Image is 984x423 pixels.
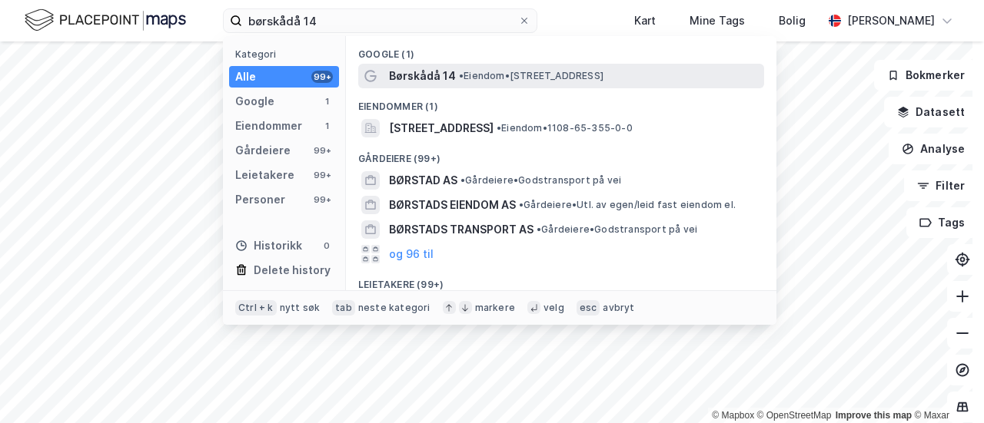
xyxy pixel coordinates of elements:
span: [STREET_ADDRESS] [389,119,494,137]
div: Alle [235,68,256,86]
div: Bolig [779,12,806,30]
iframe: Chat Widget [907,349,984,423]
div: 99+ [311,169,333,181]
div: 99+ [311,193,333,206]
span: Gårdeiere • Utl. av egen/leid fast eiendom el. [519,199,736,211]
div: 99+ [311,71,333,83]
span: BØRSTADS EIENDOM AS [389,196,516,214]
button: Analyse [889,134,978,164]
div: Leietakere (99+) [346,266,776,294]
a: OpenStreetMap [757,410,832,421]
img: logo.f888ab2527a4732fd821a326f86c7f29.svg [25,7,186,34]
span: BØRSTADS TRANSPORT AS [389,220,534,239]
div: avbryt [603,302,634,314]
span: Eiendom • 1108-65-355-0-0 [497,122,633,134]
div: Eiendommer [235,117,302,135]
div: Leietakere [235,166,294,184]
div: neste kategori [358,302,430,314]
div: 99+ [311,144,333,157]
div: nytt søk [280,302,321,314]
span: Børskådå 14 [389,67,456,85]
input: Søk på adresse, matrikkel, gårdeiere, leietakere eller personer [242,9,518,32]
div: Ctrl + k [235,300,277,316]
button: Filter [904,170,978,201]
button: og 96 til [389,245,434,263]
span: BØRSTAD AS [389,171,457,190]
div: Kategori [235,48,339,60]
span: • [537,223,541,235]
div: Kontrollprogram for chat [907,349,984,423]
span: • [460,174,465,186]
div: 1 [321,95,333,107]
span: • [459,70,464,81]
div: Kart [634,12,656,30]
span: Eiendom • [STREET_ADDRESS] [459,70,603,82]
div: markere [475,302,515,314]
div: Eiendommer (1) [346,88,776,116]
div: esc [577,300,600,316]
div: 0 [321,240,333,252]
div: Personer [235,190,285,209]
a: Mapbox [712,410,754,421]
div: Gårdeiere (99+) [346,140,776,168]
div: velg [544,302,564,314]
a: Improve this map [836,410,912,421]
div: Mine Tags [690,12,745,30]
div: Google (1) [346,36,776,64]
div: Delete history [254,261,331,279]
button: Bokmerker [874,60,978,91]
div: Gårdeiere [235,141,291,160]
div: 1 [321,120,333,132]
div: Historikk [235,236,302,255]
span: Gårdeiere • Godstransport på vei [460,174,621,187]
span: • [497,122,501,134]
span: Gårdeiere • Godstransport på vei [537,223,697,236]
div: tab [332,300,355,316]
button: Tags [906,207,978,238]
button: Datasett [884,97,978,127]
span: • [519,199,524,210]
div: Google [235,92,274,111]
div: [PERSON_NAME] [847,12,935,30]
